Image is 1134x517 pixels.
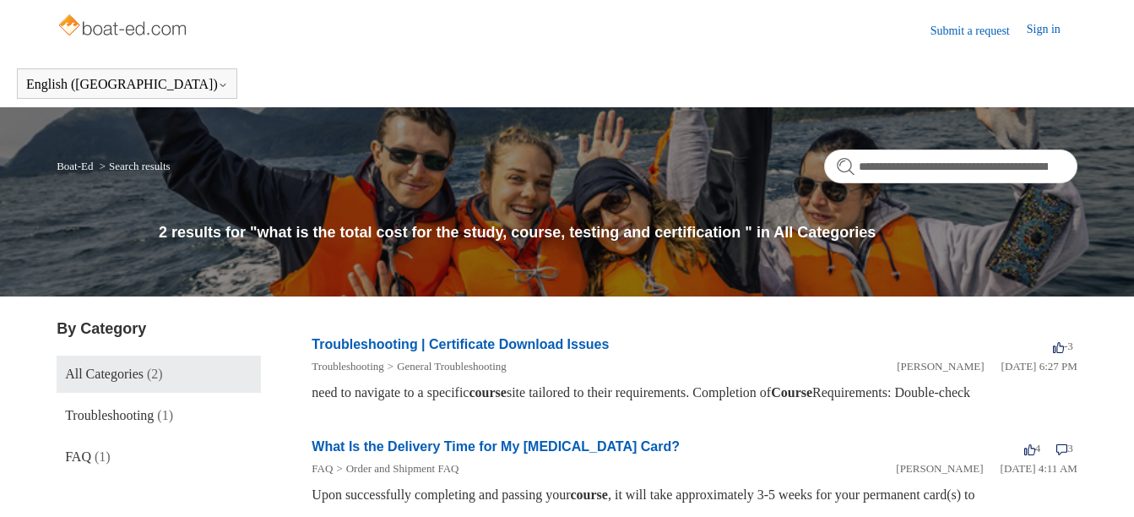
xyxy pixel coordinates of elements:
[1053,340,1073,352] span: -3
[26,77,228,92] button: English ([GEOGRAPHIC_DATA])
[96,160,171,172] li: Search results
[159,221,1077,244] h1: 2 results for "what is the total cost for the study, course, testing and certification " in All C...
[896,460,983,477] li: [PERSON_NAME]
[312,462,333,475] a: FAQ
[1024,442,1041,454] span: 4
[931,22,1027,40] a: Submit a request
[897,358,984,375] li: [PERSON_NAME]
[157,408,173,422] span: (1)
[469,385,506,400] em: course
[571,487,608,502] em: course
[312,360,383,373] a: Troubleshooting
[312,439,680,454] a: What Is the Delivery Time for My [MEDICAL_DATA] Card?
[57,160,93,172] a: Boat-Ed
[65,408,154,422] span: Troubleshooting
[384,358,507,375] li: General Troubleshooting
[95,449,111,464] span: (1)
[57,397,261,434] a: Troubleshooting (1)
[57,318,261,340] h3: By Category
[65,449,91,464] span: FAQ
[333,460,458,477] li: Order and Shipment FAQ
[57,438,261,476] a: FAQ (1)
[1027,20,1077,41] a: Sign in
[824,150,1077,183] input: Search
[57,160,96,172] li: Boat-Ed
[1001,360,1077,373] time: 01/05/2024, 18:27
[312,460,333,477] li: FAQ
[312,358,383,375] li: Troubleshooting
[312,485,1077,505] div: Upon successfully completing and passing your , it will take approximately 3-5 weeks for your per...
[147,367,163,381] span: (2)
[1077,460,1121,504] div: Live chat
[57,356,261,393] a: All Categories (2)
[312,337,609,351] a: Troubleshooting | Certificate Download Issues
[312,383,1077,403] div: need to navigate to a specific site tailored to their requirements. Completion of Requirements: D...
[65,367,144,381] span: All Categories
[1001,462,1077,475] time: 03/14/2022, 04:11
[346,462,459,475] a: Order and Shipment FAQ
[1056,442,1073,454] span: 3
[771,385,812,400] em: Course
[397,360,507,373] a: General Troubleshooting
[57,10,191,44] img: Boat-Ed Help Center home page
